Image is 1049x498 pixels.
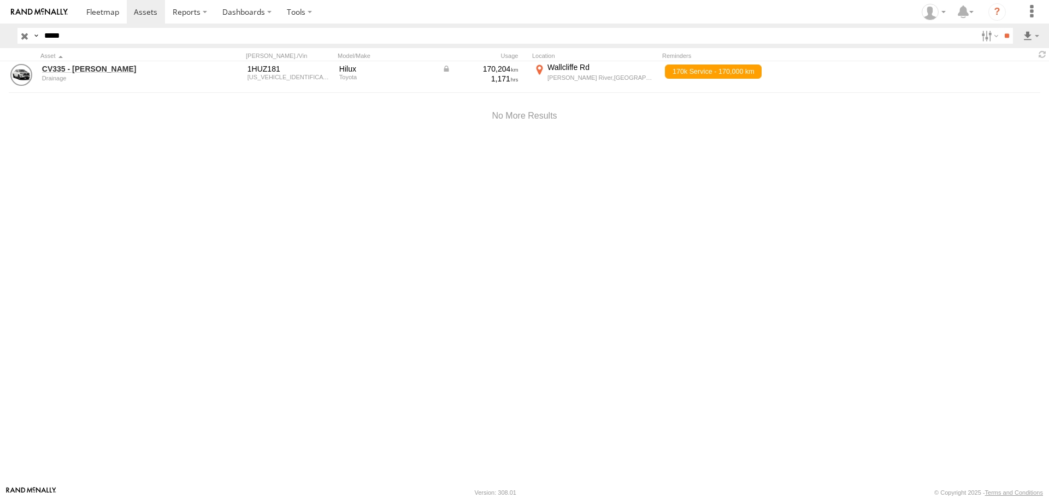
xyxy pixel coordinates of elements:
div: Toyota [339,74,434,80]
div: 1HUZ181 [247,64,332,74]
div: Location [532,52,658,60]
label: Click to View Current Location [532,62,658,92]
div: Model/Make [338,52,436,60]
a: CV335 - [PERSON_NAME] [42,64,192,74]
div: undefined [42,75,192,81]
img: rand-logo.svg [11,8,68,16]
i: ? [988,3,1006,21]
div: Hilux [339,64,434,74]
a: View Asset Details [10,64,32,86]
label: Search Filter Options [977,28,1000,44]
div: Click to Sort [40,52,193,60]
span: 170k Service - 170,000 km [665,65,762,79]
div: [PERSON_NAME]./Vin [246,52,333,60]
div: MR0KA3CD401213213 [247,74,332,80]
div: Wallcliffe Rd [547,62,656,72]
div: Hayley Petersen [918,4,950,20]
div: Data from Vehicle CANbus [442,64,518,74]
span: Refresh [1036,49,1049,60]
a: Visit our Website [6,487,56,498]
div: Version: 308.01 [475,489,516,496]
div: 1,171 [442,74,518,84]
label: Export results as... [1022,28,1040,44]
div: Usage [440,52,528,60]
label: Search Query [32,28,40,44]
a: Terms and Conditions [985,489,1043,496]
div: [PERSON_NAME] River,[GEOGRAPHIC_DATA] [547,74,656,81]
div: Reminders [662,52,837,60]
div: © Copyright 2025 - [934,489,1043,496]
